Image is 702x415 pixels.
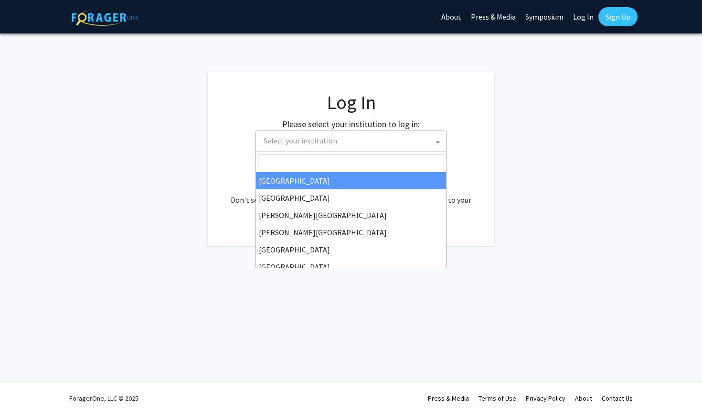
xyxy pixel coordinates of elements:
[256,207,446,224] li: [PERSON_NAME][GEOGRAPHIC_DATA]
[526,394,565,403] a: Privacy Policy
[256,224,446,241] li: [PERSON_NAME][GEOGRAPHIC_DATA]
[227,171,475,217] div: No account? . Don't see your institution? about bringing ForagerOne to your institution.
[602,394,633,403] a: Contact Us
[255,131,447,152] span: Select your institution
[258,154,444,170] input: Search
[256,258,446,275] li: [GEOGRAPHIC_DATA]
[227,91,475,114] h1: Log In
[260,131,446,151] span: Select your institution
[256,172,446,189] li: [GEOGRAPHIC_DATA]
[264,136,337,145] span: Select your institution
[69,382,138,415] div: ForagerOne, LLC © 2025
[575,394,592,403] a: About
[428,394,469,403] a: Press & Media
[479,394,516,403] a: Terms of Use
[256,189,446,207] li: [GEOGRAPHIC_DATA]
[282,118,420,131] label: Please select your institution to log in:
[256,241,446,258] li: [GEOGRAPHIC_DATA]
[72,9,138,26] img: ForagerOne Logo
[598,7,638,26] a: Sign Up
[7,372,41,408] iframe: Chat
